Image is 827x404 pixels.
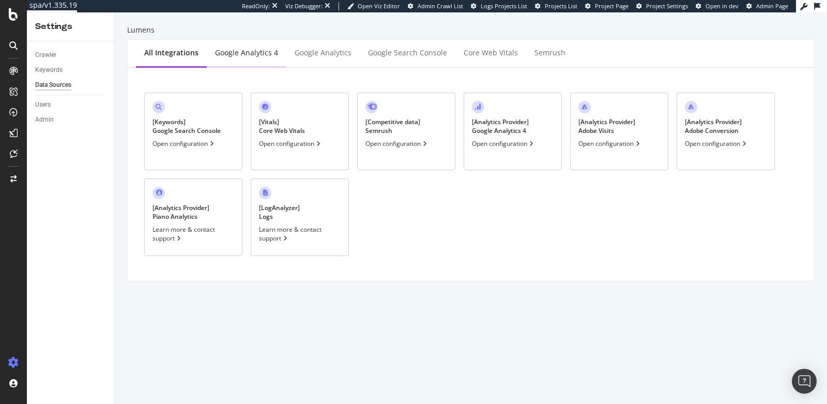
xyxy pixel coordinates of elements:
div: Google Analytics 4 [215,48,278,58]
a: Admin [35,114,107,125]
div: [ Analytics Provider ] Adobe Conversion [685,117,742,135]
div: Semrush [534,48,565,58]
div: Data Sources [35,80,71,91]
div: Open configuration [152,139,216,148]
a: Users [35,99,107,110]
div: Open Intercom Messenger [792,369,817,394]
div: Learn more & contact support [259,225,341,243]
span: Admin Page [756,2,788,10]
div: Open configuration [259,139,323,148]
span: Project Page [595,2,629,10]
a: Projects List [535,2,577,10]
a: Data Sources [35,80,107,91]
div: Viz Debugger: [285,2,323,10]
div: Keywords [35,65,63,76]
div: Open configuration [685,139,748,148]
span: Admin Crawl List [418,2,463,10]
a: Logs Projects List [471,2,527,10]
span: Projects List [545,2,577,10]
div: Open configuration [578,139,642,148]
div: [ LogAnalyzer ] Logs [259,203,300,221]
div: [ Keywords ] Google Search Console [152,117,221,135]
a: Project Settings [636,2,688,10]
a: Crawler [35,50,107,61]
div: [ Analytics Provider ] Adobe Visits [578,117,635,135]
div: [ Competitive data ] Semrush [365,117,420,135]
div: Lumens [127,25,815,35]
a: Project Page [585,2,629,10]
div: Google Analytics [295,48,351,58]
a: Admin Crawl List [408,2,463,10]
a: Open Viz Editor [347,2,400,10]
a: Admin Page [746,2,788,10]
div: Crawler [35,50,56,61]
div: Learn more & contact support [152,225,234,243]
div: Admin [35,114,54,125]
span: Project Settings [646,2,688,10]
span: Logs Projects List [481,2,527,10]
a: Keywords [35,65,107,76]
div: ReadOnly: [242,2,270,10]
span: Open in dev [706,2,739,10]
div: [ Vitals ] Core Web Vitals [259,117,305,135]
div: All integrations [144,48,198,58]
div: [ Analytics Provider ] Google Analytics 4 [472,117,529,135]
div: Open configuration [365,139,429,148]
div: Users [35,99,51,110]
div: Settings [35,21,106,33]
a: Open in dev [696,2,739,10]
span: Open Viz Editor [358,2,400,10]
div: [ Analytics Provider ] Piano Analytics [152,203,209,221]
div: Open configuration [472,139,535,148]
div: Google Search Console [368,48,447,58]
div: Core Web Vitals [464,48,518,58]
